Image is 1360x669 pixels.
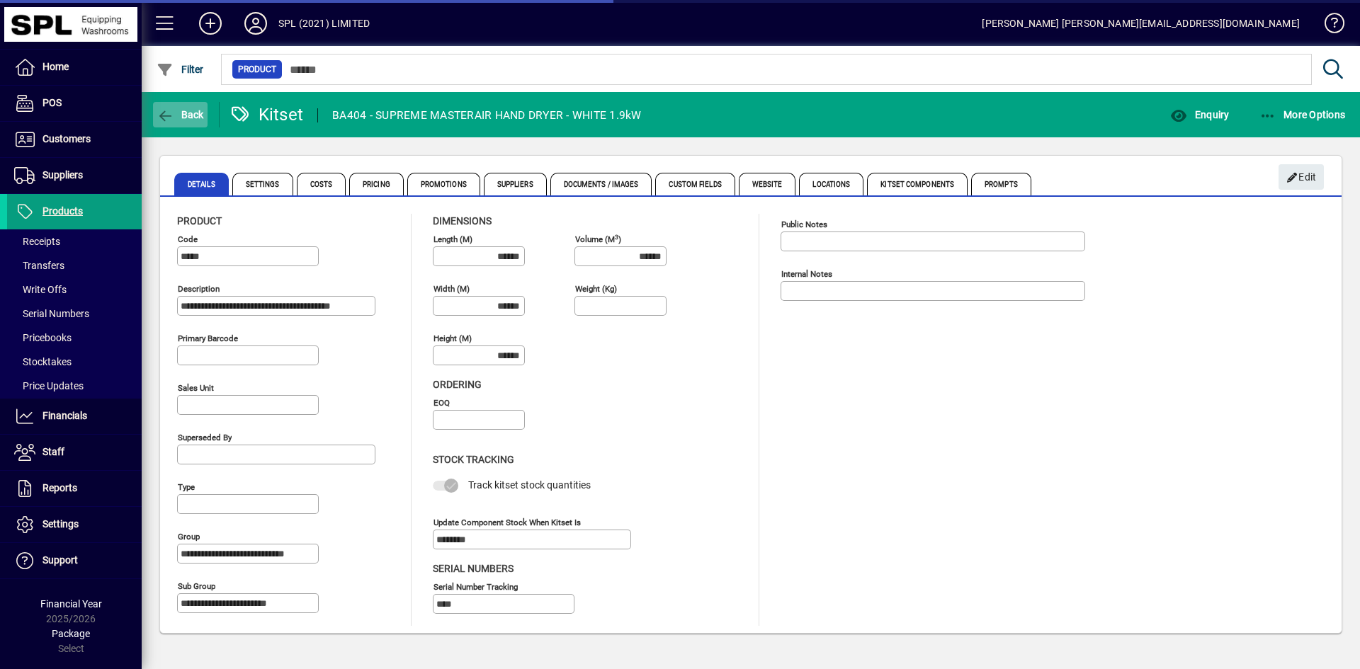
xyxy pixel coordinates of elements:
[7,399,142,434] a: Financials
[7,543,142,578] a: Support
[7,326,142,350] a: Pricebooks
[232,173,293,195] span: Settings
[178,482,195,492] mat-label: Type
[349,173,404,195] span: Pricing
[781,219,827,229] mat-label: Public Notes
[7,50,142,85] a: Home
[781,269,832,279] mat-label: Internal Notes
[615,233,618,240] sup: 3
[157,64,204,75] span: Filter
[42,446,64,457] span: Staff
[7,471,142,506] a: Reports
[233,11,278,36] button: Profile
[575,234,621,244] mat-label: Volume (m )
[42,205,83,217] span: Products
[178,433,232,442] mat-label: Superseded by
[484,173,547,195] span: Suppliers
[1167,102,1232,127] button: Enquiry
[42,482,77,493] span: Reports
[1256,102,1349,127] button: More Options
[178,581,215,591] mat-label: Sub group
[7,350,142,374] a: Stocktakes
[178,532,200,542] mat-label: Group
[433,379,482,390] span: Ordering
[14,236,60,247] span: Receipts
[7,158,142,193] a: Suppliers
[42,133,91,144] span: Customers
[433,454,514,465] span: Stock Tracking
[42,518,79,530] span: Settings
[7,229,142,253] a: Receipts
[433,333,472,343] mat-label: Height (m)
[468,479,591,491] span: Track kitset stock quantities
[177,215,222,227] span: Product
[278,12,370,35] div: SPL (2021) LIMITED
[433,581,518,591] mat-label: Serial Number tracking
[42,410,87,421] span: Financials
[14,284,67,295] span: Write Offs
[433,234,472,244] mat-label: Length (m)
[433,563,514,574] span: Serial Numbers
[7,278,142,302] a: Write Offs
[178,284,220,294] mat-label: Description
[7,374,142,398] a: Price Updates
[433,398,450,408] mat-label: EOQ
[153,102,208,127] button: Back
[14,380,84,391] span: Price Updates
[42,61,69,72] span: Home
[14,308,89,319] span: Serial Numbers
[7,435,142,470] a: Staff
[867,173,968,195] span: Kitset Components
[230,103,304,126] div: Kitset
[238,62,276,76] span: Product
[14,356,72,367] span: Stocktakes
[153,57,208,82] button: Filter
[7,122,142,157] a: Customers
[433,284,470,294] mat-label: Width (m)
[52,628,90,639] span: Package
[655,173,735,195] span: Custom Fields
[174,173,229,195] span: Details
[1259,109,1346,120] span: More Options
[575,284,617,294] mat-label: Weight (Kg)
[1279,164,1324,190] button: Edit
[157,109,204,120] span: Back
[1314,3,1342,49] a: Knowledge Base
[7,86,142,121] a: POS
[971,173,1031,195] span: Prompts
[42,554,78,566] span: Support
[1286,166,1317,189] span: Edit
[188,11,233,36] button: Add
[297,173,346,195] span: Costs
[550,173,652,195] span: Documents / Images
[178,383,214,393] mat-label: Sales unit
[14,260,64,271] span: Transfers
[40,598,102,610] span: Financial Year
[799,173,863,195] span: Locations
[7,253,142,278] a: Transfers
[42,169,83,181] span: Suppliers
[7,507,142,542] a: Settings
[178,234,198,244] mat-label: Code
[42,97,62,108] span: POS
[332,104,642,127] div: BA404 - SUPREME MASTERAIR HAND DRYER - WHITE 1.9kW
[1170,109,1229,120] span: Enquiry
[142,102,220,127] app-page-header-button: Back
[407,173,480,195] span: Promotions
[433,215,492,227] span: Dimensions
[433,517,581,527] mat-label: Update component stock when kitset is
[178,333,238,343] mat-label: Primary barcode
[982,12,1300,35] div: [PERSON_NAME] [PERSON_NAME][EMAIL_ADDRESS][DOMAIN_NAME]
[14,332,72,343] span: Pricebooks
[739,173,796,195] span: Website
[7,302,142,326] a: Serial Numbers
